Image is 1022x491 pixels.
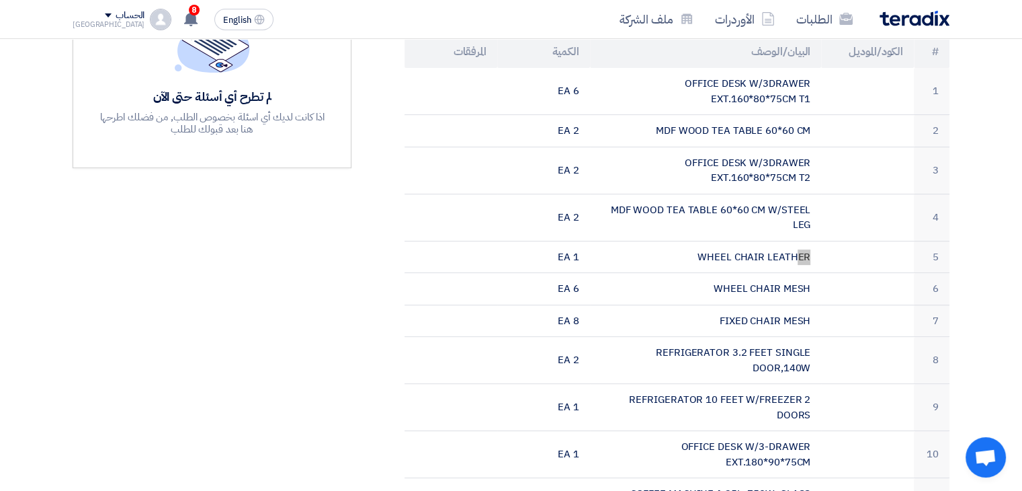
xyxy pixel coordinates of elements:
td: WHEEL CHAIR MESH [590,273,822,305]
td: 2 [914,115,949,147]
div: [GEOGRAPHIC_DATA] [73,21,144,28]
td: 6 [914,273,949,305]
td: REFRIGERATOR 3.2 FEET SINGLE DOOR,140W [590,337,822,384]
img: Teradix logo [880,11,949,26]
td: OFFICE DESK W/3DRAWER EXT.160*80*75CM T1 [590,68,822,115]
div: اذا كانت لديك أي اسئلة بخصوص الطلب, من فضلك اطرحها هنا بعد قبولك للطلب [98,111,327,135]
td: 4 [914,194,949,241]
td: OFFICE DESK W/3-DRAWER EXT.180*90*75CM [590,431,822,478]
td: 2 EA [497,337,590,384]
span: English [223,15,251,25]
td: 5 [914,241,949,273]
td: 3 [914,147,949,194]
td: 2 EA [497,147,590,194]
td: 1 [914,68,949,115]
th: الكمية [497,36,590,68]
td: 2 EA [497,115,590,147]
td: 7 [914,305,949,337]
td: REFRIGERATOR 10 FEET W/FREEZER 2 DOORS [590,384,822,431]
td: 2 EA [497,194,590,241]
img: empty_state_list.svg [175,9,250,72]
div: الحساب [116,10,144,22]
td: 9 [914,384,949,431]
td: MDF WOOD TEA TABLE 60*60 CM [590,115,822,147]
img: profile_test.png [150,9,171,30]
button: English [214,9,273,30]
a: الطلبات [785,3,863,35]
span: 8 [189,5,200,15]
td: MDF WOOD TEA TABLE 60*60 CM W/STEEL LEG [590,194,822,241]
td: 6 EA [497,68,590,115]
td: OFFICE DESK W/3DRAWER EXT.160*80*75CM T2 [590,147,822,194]
td: 1 EA [497,431,590,478]
td: WHEEL CHAIR LEATHER [590,241,822,273]
td: FIXED CHAIR MESH [590,305,822,337]
td: 8 [914,337,949,384]
th: الكود/الموديل [821,36,914,68]
th: البيان/الوصف [590,36,822,68]
a: ملف الشركة [609,3,704,35]
td: 6 EA [497,273,590,305]
td: 10 [914,431,949,478]
a: دردشة مفتوحة [966,437,1006,478]
th: # [914,36,949,68]
td: 1 EA [497,384,590,431]
th: المرفقات [404,36,497,68]
td: 8 EA [497,305,590,337]
a: الأوردرات [704,3,785,35]
td: 1 EA [497,241,590,273]
div: لم تطرح أي أسئلة حتى الآن [98,89,327,104]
